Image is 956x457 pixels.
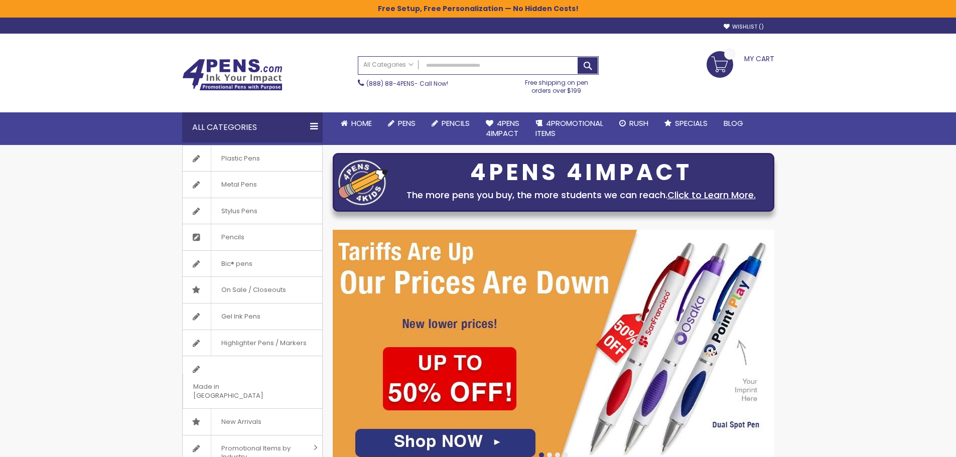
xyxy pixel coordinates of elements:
span: New Arrivals [211,409,271,435]
span: Highlighter Pens / Markers [211,330,317,356]
span: 4Pens 4impact [486,118,519,138]
span: Pens [398,118,416,128]
a: 4Pens4impact [478,112,527,145]
img: 4Pens Custom Pens and Promotional Products [182,59,283,91]
a: Metal Pens [183,172,322,198]
span: Blog [724,118,743,128]
a: Specials [656,112,716,134]
a: Plastic Pens [183,145,322,172]
a: Pencils [424,112,478,134]
span: Gel Ink Pens [211,303,270,330]
span: On Sale / Closeouts [211,277,296,303]
div: The more pens you buy, the more students we can reach. [393,188,769,202]
span: Specials [675,118,708,128]
span: All Categories [363,61,414,69]
div: Free shipping on pen orders over $199 [514,75,599,95]
a: Made in [GEOGRAPHIC_DATA] [183,356,322,408]
a: All Categories [358,57,419,73]
a: Blog [716,112,751,134]
a: 4PROMOTIONALITEMS [527,112,611,145]
span: 4PROMOTIONAL ITEMS [535,118,603,138]
span: - Call Now! [366,79,448,88]
span: Made in [GEOGRAPHIC_DATA] [183,374,297,408]
span: Pencils [442,118,470,128]
span: Stylus Pens [211,198,267,224]
img: four_pen_logo.png [338,160,388,205]
a: (888) 88-4PENS [366,79,415,88]
span: Home [351,118,372,128]
div: All Categories [182,112,323,142]
a: Bic® pens [183,251,322,277]
a: Rush [611,112,656,134]
a: New Arrivals [183,409,322,435]
a: Home [333,112,380,134]
a: Highlighter Pens / Markers [183,330,322,356]
a: Pencils [183,224,322,250]
span: Plastic Pens [211,145,270,172]
a: On Sale / Closeouts [183,277,322,303]
div: 4PENS 4IMPACT [393,162,769,183]
span: Rush [629,118,648,128]
a: Pens [380,112,424,134]
a: Wishlist [724,23,764,31]
span: Bic® pens [211,251,262,277]
span: Pencils [211,224,254,250]
a: Click to Learn More. [667,189,756,201]
span: Metal Pens [211,172,267,198]
a: Stylus Pens [183,198,322,224]
a: Gel Ink Pens [183,303,322,330]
